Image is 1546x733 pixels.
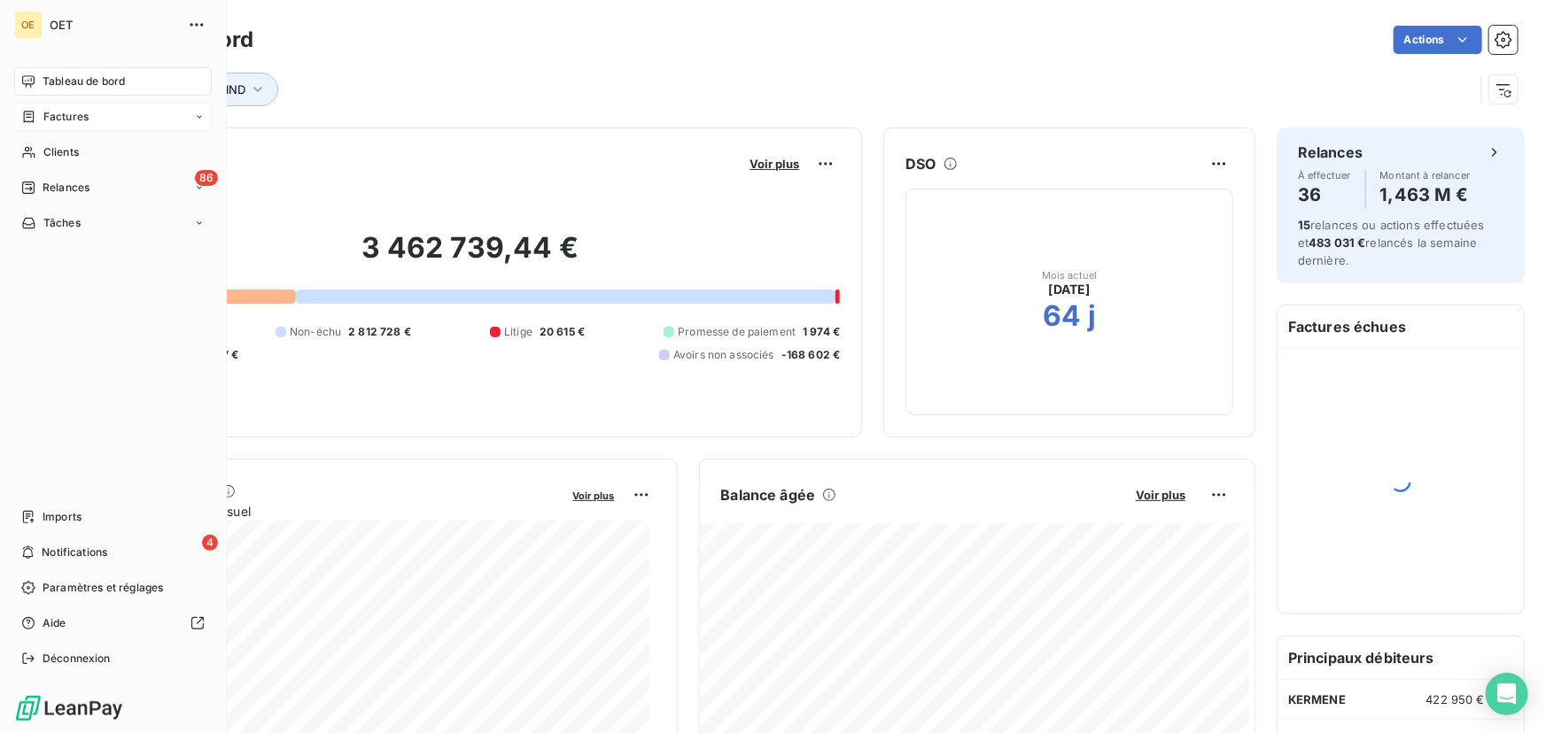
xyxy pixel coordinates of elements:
span: Tâches [43,215,81,231]
span: Imports [43,509,82,525]
span: 4 [202,535,218,551]
span: Relances [43,180,89,196]
a: Aide [14,609,212,637]
span: Chiffre d'affaires mensuel [100,502,561,521]
h2: 3 462 739,44 € [100,230,840,283]
h4: 36 [1298,181,1351,209]
h6: DSO [905,153,936,174]
span: Promesse de paiement [678,324,796,340]
span: KERMENE [1288,692,1346,706]
span: 2 812 728 € [348,324,411,340]
h2: 64 [1043,298,1081,334]
span: relances ou actions effectuées et relancés la semaine dernière. [1298,218,1485,267]
span: Voir plus [573,490,615,502]
span: Factures [43,109,89,125]
button: Voir plus [568,487,620,503]
span: Montant à relancer [1380,170,1471,181]
span: Aide [43,615,66,631]
span: 15 [1298,218,1310,232]
h2: j [1088,298,1096,334]
span: Déconnexion [43,651,111,667]
span: -168 602 € [781,347,841,363]
h4: 1,463 M € [1380,181,1471,209]
span: 422 950 € [1426,692,1485,706]
span: Mois actuel [1042,270,1098,281]
button: Actions [1394,26,1482,54]
span: Voir plus [750,157,799,171]
h6: Relances [1298,142,1363,163]
h6: Factures échues [1278,305,1524,348]
span: 86 [195,170,218,186]
span: Clients [43,144,79,160]
span: [DATE] [1049,281,1091,298]
div: Open Intercom Messenger [1486,673,1528,715]
span: Non-échu [290,324,341,340]
h6: Principaux débiteurs [1278,637,1524,679]
span: 483 031 € [1309,235,1365,250]
span: À effectuer [1298,170,1351,181]
span: Avoirs non associés [673,347,774,363]
img: Logo LeanPay [14,694,124,722]
div: OE [14,11,43,39]
span: 20 615 € [540,324,585,340]
span: Voir plus [1136,488,1185,502]
span: Paramètres et réglages [43,580,163,596]
span: Litige [504,324,532,340]
span: OET [50,18,177,32]
h6: Balance âgée [721,484,816,505]
span: Tableau de bord [43,73,125,89]
button: Voir plus [744,156,804,172]
span: Notifications [42,544,107,560]
span: 1 974 € [803,324,840,340]
button: Voir plus [1130,487,1191,503]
